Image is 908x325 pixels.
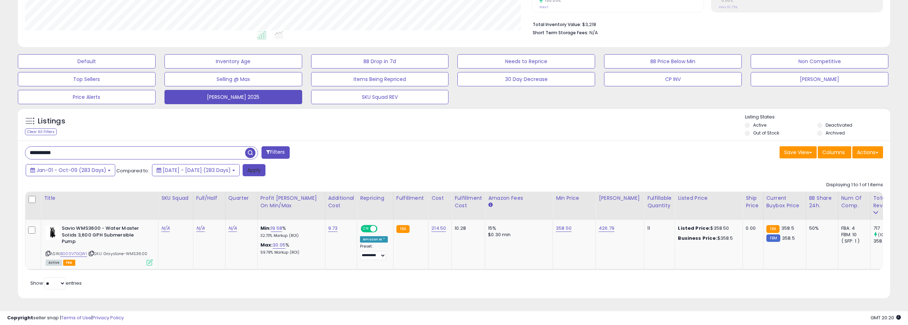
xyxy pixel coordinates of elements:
[36,167,106,174] span: Jan-01 - Oct-09 (283 Days)
[457,72,595,86] button: 30 Day Decrease
[164,54,302,68] button: Inventory Age
[841,225,865,232] div: FBA: 4
[25,128,57,135] div: Clear All Filters
[311,90,449,104] button: SKU Squad REV
[766,234,780,242] small: FBM
[539,5,548,9] small: Prev: 1
[260,242,273,248] b: Max:
[488,194,550,202] div: Amazon Fees
[678,235,737,242] div: $358.5
[46,225,153,265] div: ASIN:
[92,314,124,321] a: Privacy Policy
[604,54,742,68] button: BB Price Below Min
[262,146,289,159] button: Filters
[431,225,446,232] a: 214.50
[311,72,449,86] button: Items Being Repriced
[599,225,614,232] a: 426.79
[158,192,193,220] th: CSV column name: cust_attr_8_SKU Squad
[163,167,231,174] span: [DATE] - [DATE] (283 Days)
[753,122,766,128] label: Active
[161,194,190,202] div: SKU Squad
[751,72,888,86] button: [PERSON_NAME]
[260,233,320,238] p: 32.73% Markup (ROI)
[228,225,237,232] a: N/A
[488,202,492,208] small: Amazon Fees.
[62,225,148,247] b: Savio WMS3600 - Water Master Solids 3,600 GPH Submersible Pump
[809,225,833,232] div: 50%
[18,72,156,86] button: Top Sellers
[361,226,370,232] span: ON
[116,167,149,174] span: Compared to:
[488,232,547,238] div: $0.30 min
[878,232,892,238] small: (100%)
[161,225,170,232] a: N/A
[533,21,581,27] b: Total Inventory Value:
[841,194,867,209] div: Num of Comp.
[751,54,888,68] button: Non Competitive
[809,194,835,209] div: BB Share 24h.
[753,130,779,136] label: Out of Stock
[376,226,388,232] span: OFF
[589,29,598,36] span: N/A
[873,194,899,209] div: Total Rev.
[273,242,285,249] a: 30.05
[328,194,354,209] div: Additional Cost
[396,225,410,233] small: FBA
[431,194,448,202] div: Cost
[260,225,271,232] b: Min:
[26,164,115,176] button: Jan-01 - Oct-09 (283 Days)
[260,194,322,209] div: Profit [PERSON_NAME] on Min/Max
[766,225,780,233] small: FBA
[826,122,852,128] label: Deactivated
[360,244,388,260] div: Preset:
[164,90,302,104] button: [PERSON_NAME] 2025
[61,314,91,321] a: Terms of Use
[678,194,740,202] div: Listed Price
[678,235,717,242] b: Business Price:
[228,194,254,202] div: Quarter
[30,280,82,286] span: Show: entries
[678,225,737,232] div: $358.50
[360,194,390,202] div: Repricing
[746,225,757,232] div: 0.00
[873,238,902,244] div: 358.5
[193,192,225,220] th: CSV column name: cust_attr_9_Full/Half
[63,260,75,266] span: FBA
[852,146,883,158] button: Actions
[746,194,760,209] div: Ship Price
[152,164,240,176] button: [DATE] - [DATE] (283 Days)
[826,182,883,188] div: Displaying 1 to 1 of 1 items
[556,225,572,232] a: 358.50
[599,194,641,202] div: [PERSON_NAME]
[457,54,595,68] button: Needs to Reprice
[396,194,425,202] div: Fulfillment
[260,250,320,255] p: 59.79% Markup (ROI)
[488,225,547,232] div: 15%
[311,54,449,68] button: BB Drop in 7d
[841,232,865,238] div: FBM: 10
[766,194,803,209] div: Current Buybox Price
[196,225,205,232] a: N/A
[243,164,265,176] button: Apply
[164,72,302,86] button: Selling @ Max
[533,20,878,28] li: $3,218
[822,149,845,156] span: Columns
[328,225,338,232] a: 9.73
[719,5,737,9] small: Prev: 32.73%
[745,114,890,121] p: Listing States:
[647,225,669,232] div: 11
[271,225,282,232] a: 19.58
[826,130,845,136] label: Archived
[257,192,325,220] th: The percentage added to the cost of goods (COGS) that forms the calculator for Min & Max prices.
[46,260,62,266] span: All listings currently available for purchase on Amazon
[647,194,672,209] div: Fulfillable Quantity
[678,225,710,232] b: Listed Price:
[604,72,742,86] button: CP INV
[225,192,257,220] th: CSV column name: cust_attr_10_Quarter
[780,146,817,158] button: Save View
[18,54,156,68] button: Default
[455,225,480,232] div: 10.28
[196,194,222,202] div: Full/Half
[533,30,588,36] b: Short Term Storage Fees:
[841,238,865,244] div: ( SFP: 1 )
